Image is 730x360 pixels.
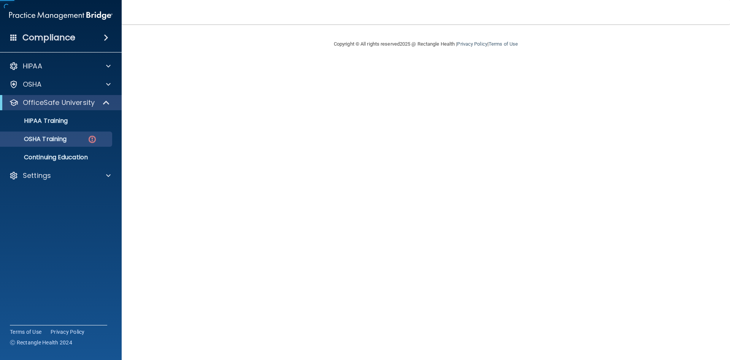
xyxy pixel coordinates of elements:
a: HIPAA [9,62,111,71]
a: Settings [9,171,111,180]
a: Privacy Policy [51,328,85,336]
a: Terms of Use [489,41,518,47]
span: Ⓒ Rectangle Health 2024 [10,339,72,346]
h4: Compliance [22,32,75,43]
a: Terms of Use [10,328,41,336]
p: OSHA Training [5,135,67,143]
div: Copyright © All rights reserved 2025 @ Rectangle Health | | [287,32,565,56]
p: OSHA [23,80,42,89]
img: PMB logo [9,8,113,23]
img: danger-circle.6113f641.png [87,135,97,144]
a: OfficeSafe University [9,98,110,107]
p: HIPAA [23,62,42,71]
a: Privacy Policy [457,41,487,47]
p: Continuing Education [5,154,109,161]
p: Settings [23,171,51,180]
p: OfficeSafe University [23,98,95,107]
p: HIPAA Training [5,117,68,125]
a: OSHA [9,80,111,89]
